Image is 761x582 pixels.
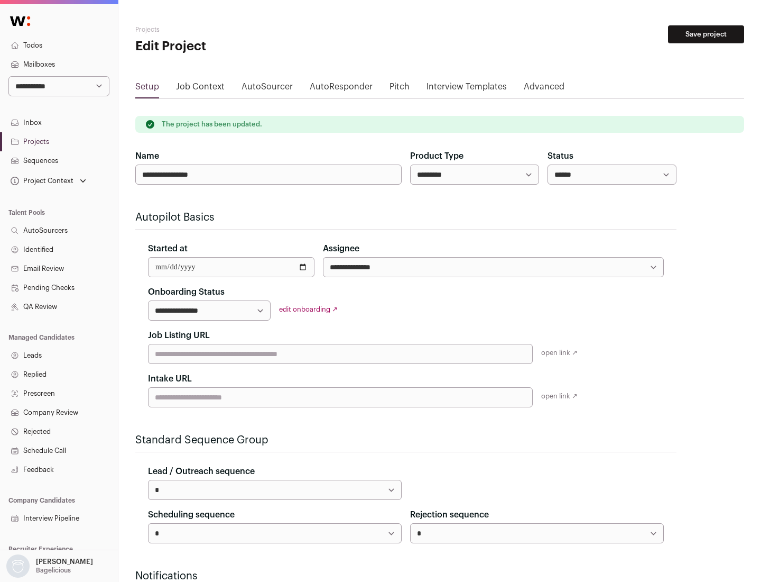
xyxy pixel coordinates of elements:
button: Save project [668,25,744,43]
label: Lead / Outreach sequence [148,465,255,478]
a: AutoSourcer [242,80,293,97]
label: Started at [148,242,188,255]
label: Job Listing URL [148,329,210,342]
p: [PERSON_NAME] [36,558,93,566]
a: Pitch [389,80,410,97]
p: Bagelicious [36,566,71,575]
h1: Edit Project [135,38,338,55]
button: Open dropdown [8,174,88,188]
h2: Autopilot Basics [135,210,676,225]
button: Open dropdown [4,554,95,578]
a: AutoResponder [310,80,373,97]
a: Advanced [524,80,564,97]
img: Wellfound [4,11,36,32]
a: Job Context [176,80,225,97]
label: Onboarding Status [148,286,225,298]
label: Rejection sequence [410,508,489,521]
div: Project Context [8,177,73,185]
p: The project has been updated. [162,120,262,129]
a: Setup [135,80,159,97]
label: Status [547,150,573,162]
a: Interview Templates [426,80,507,97]
label: Assignee [323,242,359,255]
label: Intake URL [148,372,192,385]
h2: Standard Sequence Group [135,433,676,448]
a: edit onboarding ↗ [279,306,338,313]
label: Product Type [410,150,463,162]
h2: Projects [135,25,338,34]
label: Name [135,150,159,162]
label: Scheduling sequence [148,508,235,521]
img: nopic.png [6,554,30,578]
